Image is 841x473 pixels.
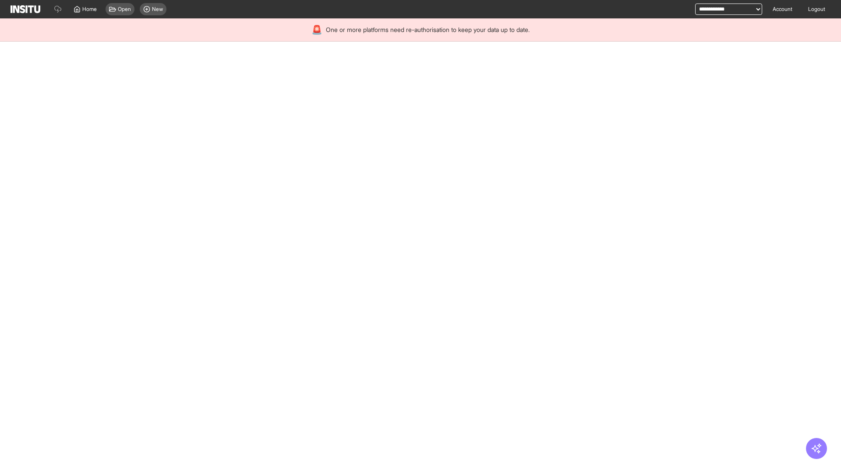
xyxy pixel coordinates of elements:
[326,25,530,34] span: One or more platforms need re-authorisation to keep your data up to date.
[118,6,131,13] span: Open
[152,6,163,13] span: New
[11,5,40,13] img: Logo
[311,24,322,36] div: 🚨
[82,6,97,13] span: Home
